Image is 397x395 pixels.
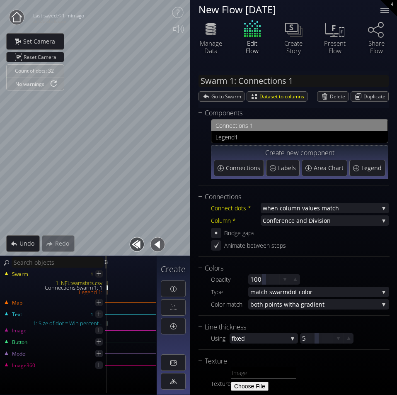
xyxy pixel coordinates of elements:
[198,356,379,366] div: Texture
[259,92,307,101] span: Dataset to columns
[211,378,231,389] div: Texture
[215,132,235,142] span: Legend
[1,285,106,290] div: Connections Swarm 1: 1
[278,164,298,172] span: Labels
[23,37,60,46] span: Set Camera
[1,290,106,295] div: Legend 1:
[211,92,244,101] span: Go to Swarm
[362,39,391,54] div: Share Flow
[263,203,308,213] span: when column va
[215,120,226,131] span: Con
[12,257,104,268] input: Search objects
[198,263,379,273] div: Colors
[161,265,186,274] h3: Create
[19,239,39,248] span: Undo
[226,164,262,172] span: Connections
[226,120,383,131] span: nections 1
[91,269,93,279] div: 1
[314,164,346,172] span: Area Chart
[263,215,303,226] span: Conference an
[224,228,254,238] div: Bridge gaps
[303,215,379,226] span: d Division
[6,235,40,252] div: Undo action
[231,367,296,379] input: Image
[12,327,27,334] span: Image
[12,362,35,369] span: Image360
[105,257,108,267] span: 3
[12,350,27,358] span: Model
[211,203,261,213] div: Connect dots *
[211,333,230,344] div: Using
[198,4,370,15] div: New Flow [DATE]
[224,240,286,251] div: Animate between steps
[198,192,379,202] div: Connections
[363,92,388,101] span: Duplicate
[104,257,107,267] span: 1
[330,92,348,101] span: Delete
[12,311,22,318] span: Text
[198,322,379,332] div: Line thickness
[296,299,379,310] span: a gradient
[250,287,288,297] span: match swarm
[279,39,308,54] div: Create Story
[12,271,28,278] span: Swarm
[214,148,385,158] div: Create new component
[361,164,384,172] span: Legend
[235,132,383,142] span: 1
[288,287,379,297] span: dot color
[24,52,59,62] span: Reset Camera
[320,39,349,54] div: Present Flow
[12,299,22,307] span: Map
[211,274,248,285] div: Opacity
[1,281,106,285] div: 1: NFLteamstats.csv
[91,309,93,319] div: 1
[211,287,248,297] div: Type
[12,339,27,346] span: Button
[250,299,296,310] span: both points with
[196,39,225,54] div: Manage Data
[308,203,379,213] span: lues match
[198,108,378,118] div: Components
[232,333,288,344] span: fixed
[1,321,106,326] div: 1: Size of dot = Win percent...
[211,299,248,310] div: Color match
[211,215,261,226] div: Column *
[104,257,107,267] span: 2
